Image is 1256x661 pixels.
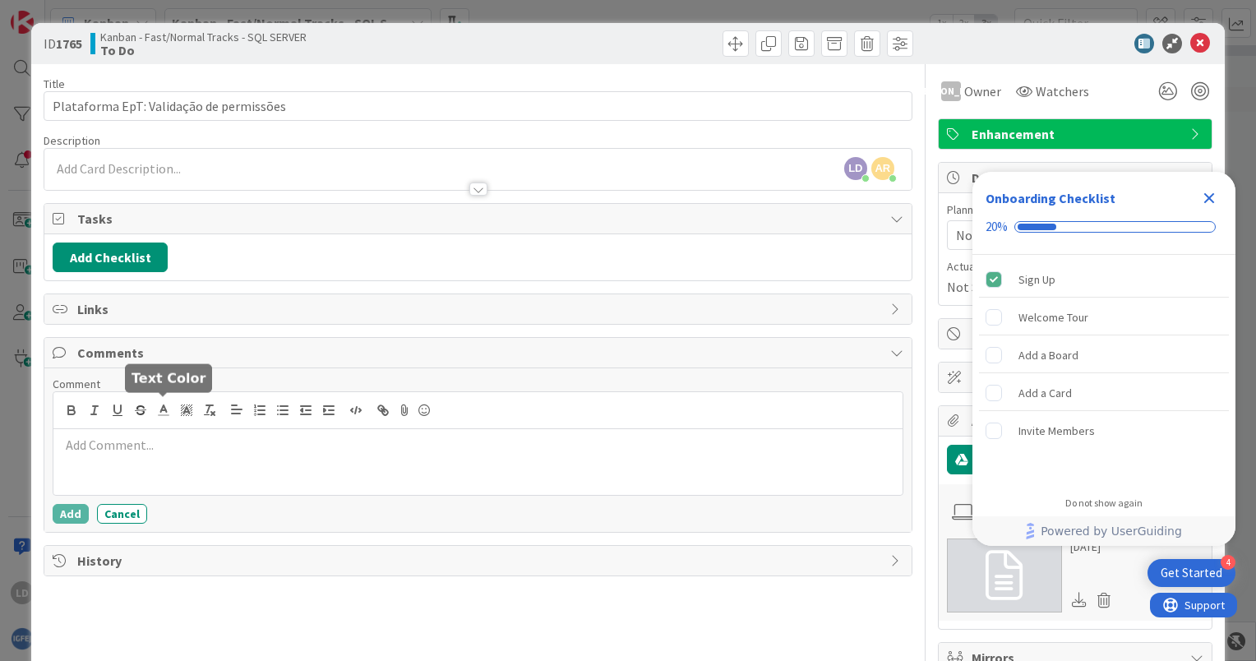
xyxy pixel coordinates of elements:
[35,2,75,22] span: Support
[1070,589,1088,611] div: Download
[986,220,1008,234] div: 20%
[1070,539,1118,556] div: [DATE]
[1018,345,1078,365] div: Add a Board
[77,209,882,229] span: Tasks
[53,504,89,524] button: Add
[972,168,1182,187] span: Dates
[1018,307,1088,327] div: Welcome Tour
[986,188,1115,208] div: Onboarding Checklist
[844,157,867,180] span: LD
[77,299,882,319] span: Links
[1161,565,1222,581] div: Get Started
[979,375,1229,411] div: Add a Card is incomplete.
[972,172,1235,546] div: Checklist Container
[947,258,1203,275] span: Actual Dates
[1036,81,1089,101] span: Watchers
[972,255,1235,486] div: Checklist items
[77,551,882,571] span: History
[1221,555,1235,570] div: 4
[1041,521,1182,541] span: Powered by UserGuiding
[44,34,82,53] span: ID
[981,516,1227,546] a: Powered by UserGuiding
[979,261,1229,298] div: Sign Up is complete.
[1018,270,1055,289] div: Sign Up
[979,413,1229,449] div: Invite Members is incomplete.
[1065,497,1143,510] div: Do not show again
[56,35,82,52] b: 1765
[44,91,912,121] input: type card name here...
[1018,421,1095,441] div: Invite Members
[1196,185,1222,211] div: Close Checklist
[979,337,1229,373] div: Add a Board is incomplete.
[972,367,1182,387] span: Custom Fields
[947,277,1034,297] span: Not Started Yet
[972,124,1182,144] span: Enhancement
[972,411,1182,431] span: Attachments
[44,76,65,91] label: Title
[77,343,882,363] span: Comments
[53,377,100,391] span: Comment
[132,370,205,386] h5: Text Color
[972,324,1182,344] span: Block
[956,225,1000,245] span: Not Set
[53,243,168,272] button: Add Checklist
[979,299,1229,335] div: Welcome Tour is incomplete.
[972,516,1235,546] div: Footer
[1018,383,1072,403] div: Add a Card
[44,133,100,148] span: Description
[947,201,1203,219] span: Planned Dates
[1147,559,1235,587] div: Open Get Started checklist, remaining modules: 4
[97,504,147,524] button: Cancel
[986,220,1222,234] div: Checklist progress: 20%
[100,44,307,57] b: To Do
[871,157,894,180] span: AR
[964,81,1001,101] span: Owner
[941,81,961,101] div: [PERSON_NAME]
[100,30,307,44] span: Kanban - Fast/Normal Tracks - SQL SERVER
